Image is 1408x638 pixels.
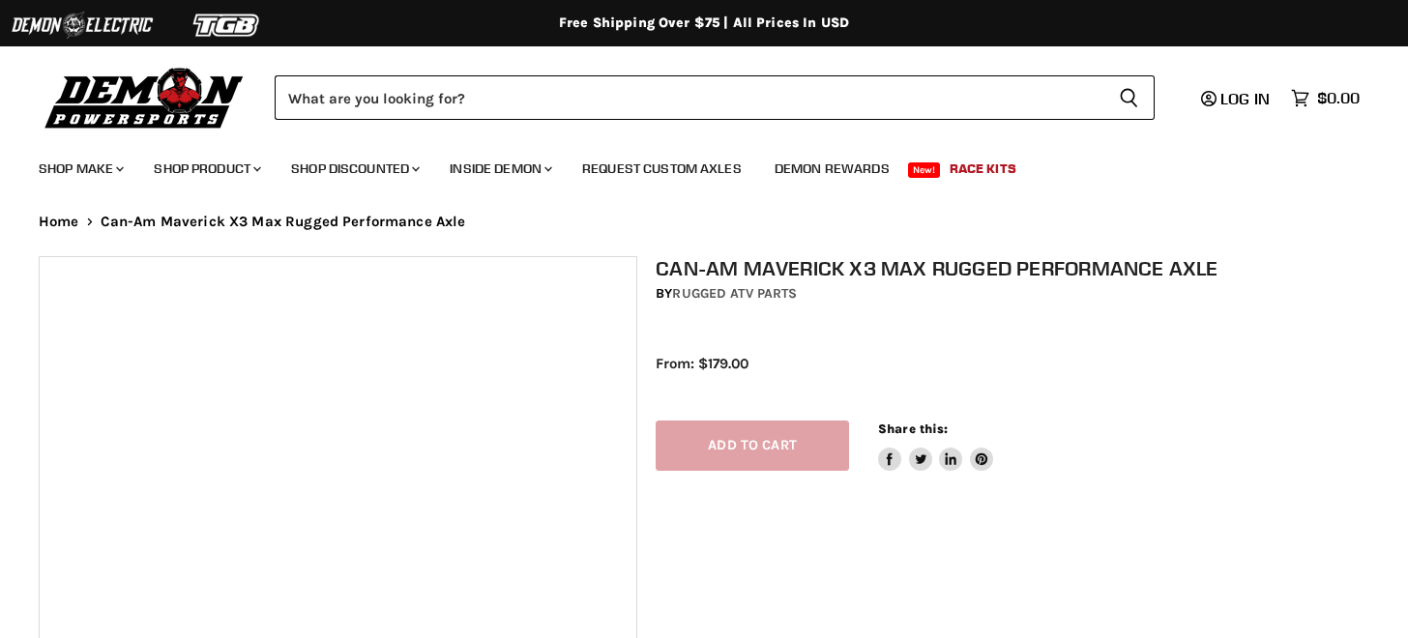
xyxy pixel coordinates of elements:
[878,420,993,472] aside: Share this:
[24,149,135,188] a: Shop Make
[672,285,797,302] a: Rugged ATV Parts
[277,149,431,188] a: Shop Discounted
[275,75,1155,120] form: Product
[656,256,1388,280] h1: Can-Am Maverick X3 Max Rugged Performance Axle
[275,75,1103,120] input: Search
[878,421,948,436] span: Share this:
[908,162,941,178] span: New!
[435,149,564,188] a: Inside Demon
[24,141,1355,188] ul: Main menu
[656,355,748,372] span: From: $179.00
[39,214,79,230] a: Home
[1317,89,1360,107] span: $0.00
[139,149,273,188] a: Shop Product
[760,149,904,188] a: Demon Rewards
[935,149,1031,188] a: Race Kits
[10,7,155,43] img: Demon Electric Logo 2
[1220,89,1270,108] span: Log in
[1192,90,1281,107] a: Log in
[568,149,756,188] a: Request Custom Axles
[1103,75,1155,120] button: Search
[155,7,300,43] img: TGB Logo 2
[39,63,250,131] img: Demon Powersports
[656,283,1388,304] div: by
[1281,84,1369,112] a: $0.00
[101,214,466,230] span: Can-Am Maverick X3 Max Rugged Performance Axle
